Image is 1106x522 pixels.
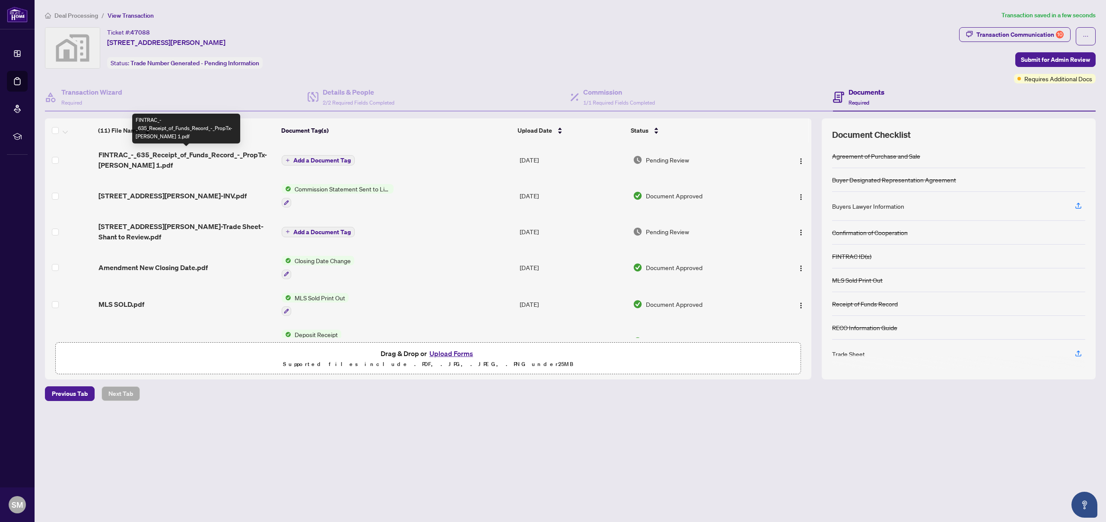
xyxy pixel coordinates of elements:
[99,299,144,309] span: MLS SOLD.pdf
[286,229,290,234] span: plus
[794,225,808,239] button: Logo
[291,256,354,265] span: Closing Date Change
[794,261,808,274] button: Logo
[12,499,23,511] span: SM
[1015,52,1096,67] button: Submit for Admin Review
[794,334,808,348] button: Logo
[646,337,702,346] span: Document Approved
[798,265,804,272] img: Logo
[282,155,355,166] button: Add a Document Tag
[282,256,291,265] img: Status Icon
[132,114,240,143] div: FINTRAC_-_635_Receipt_of_Funds_Record_-_PropTx-[PERSON_NAME] 1.pdf
[832,151,920,161] div: Agreement of Purchase and Sale
[1071,492,1097,518] button: Open asap
[798,194,804,201] img: Logo
[323,99,394,106] span: 2/2 Required Fields Completed
[646,299,702,309] span: Document Approved
[832,251,871,261] div: FINTRAC ID(s)
[798,302,804,309] img: Logo
[1056,31,1064,38] div: 10
[282,293,349,316] button: Status IconMLS Sold Print Out
[832,299,898,309] div: Receipt of Funds Record
[282,330,341,353] button: Status IconDeposit Receipt
[291,184,394,194] span: Commission Statement Sent to Listing Brokerage
[832,228,908,237] div: Confirmation of Cooperation
[633,227,642,236] img: Document Status
[282,227,355,237] button: Add a Document Tag
[52,387,88,401] span: Previous Tab
[61,99,82,106] span: Required
[1021,53,1090,67] span: Submit for Admin Review
[514,118,627,143] th: Upload Date
[516,214,630,249] td: [DATE]
[99,221,275,242] span: [STREET_ADDRESS][PERSON_NAME]-Trade Sheet-Shant to Review.pdf
[278,118,515,143] th: Document Tag(s)
[798,229,804,236] img: Logo
[631,126,648,135] span: Status
[107,27,150,37] div: Ticket #:
[633,299,642,309] img: Document Status
[130,59,259,67] span: Trade Number Generated - Pending Information
[45,28,100,68] img: svg%3e
[646,263,702,272] span: Document Approved
[794,297,808,311] button: Logo
[832,275,883,285] div: MLS Sold Print Out
[976,28,1064,41] div: Transaction Communication
[832,175,956,185] div: Buyer Designated Representation Agreement
[54,12,98,19] span: Deal Processing
[794,189,808,203] button: Logo
[7,6,28,22] img: logo
[291,293,349,302] span: MLS Sold Print Out
[518,126,552,135] span: Upload Date
[282,293,291,302] img: Status Icon
[583,87,655,97] h4: Commission
[794,153,808,167] button: Logo
[798,158,804,165] img: Logo
[98,126,140,135] span: (11) File Name
[516,143,630,177] td: [DATE]
[99,336,179,347] span: RECEIPT OF DEPOSIT.pdf
[1001,10,1096,20] article: Transaction saved in a few seconds
[832,129,911,141] span: Document Checklist
[516,249,630,286] td: [DATE]
[286,158,290,162] span: plus
[61,359,795,369] p: Supported files include .PDF, .JPG, .JPEG, .PNG under 25 MB
[61,87,122,97] h4: Transaction Wizard
[646,191,702,201] span: Document Approved
[102,10,104,20] li: /
[45,13,51,19] span: home
[849,87,884,97] h4: Documents
[130,29,150,36] span: 47088
[99,262,208,273] span: Amendment New Closing Date.pdf
[832,323,897,332] div: RECO Information Guide
[99,191,247,201] span: [STREET_ADDRESS][PERSON_NAME]-INV.pdf
[99,150,275,170] span: FINTRAC_-_635_Receipt_of_Funds_Record_-_PropTx-[PERSON_NAME] 1.pdf
[633,191,642,201] img: Document Status
[293,229,351,235] span: Add a Document Tag
[95,118,277,143] th: (11) File Name
[516,323,630,360] td: [DATE]
[107,37,226,48] span: [STREET_ADDRESS][PERSON_NAME]
[633,155,642,165] img: Document Status
[832,201,904,211] div: Buyers Lawyer Information
[516,177,630,214] td: [DATE]
[291,330,341,339] span: Deposit Receipt
[832,349,865,359] div: Trade Sheet
[282,184,291,194] img: Status Icon
[516,286,630,323] td: [DATE]
[627,118,769,143] th: Status
[1083,33,1089,39] span: ellipsis
[646,227,689,236] span: Pending Review
[381,348,476,359] span: Drag & Drop or
[56,343,801,375] span: Drag & Drop orUpload FormsSupported files include .PDF, .JPG, .JPEG, .PNG under25MB
[45,386,95,401] button: Previous Tab
[107,57,263,69] div: Status:
[633,263,642,272] img: Document Status
[293,157,351,163] span: Add a Document Tag
[102,386,140,401] button: Next Tab
[282,184,394,207] button: Status IconCommission Statement Sent to Listing Brokerage
[583,99,655,106] span: 1/1 Required Fields Completed
[959,27,1071,42] button: Transaction Communication10
[108,12,154,19] span: View Transaction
